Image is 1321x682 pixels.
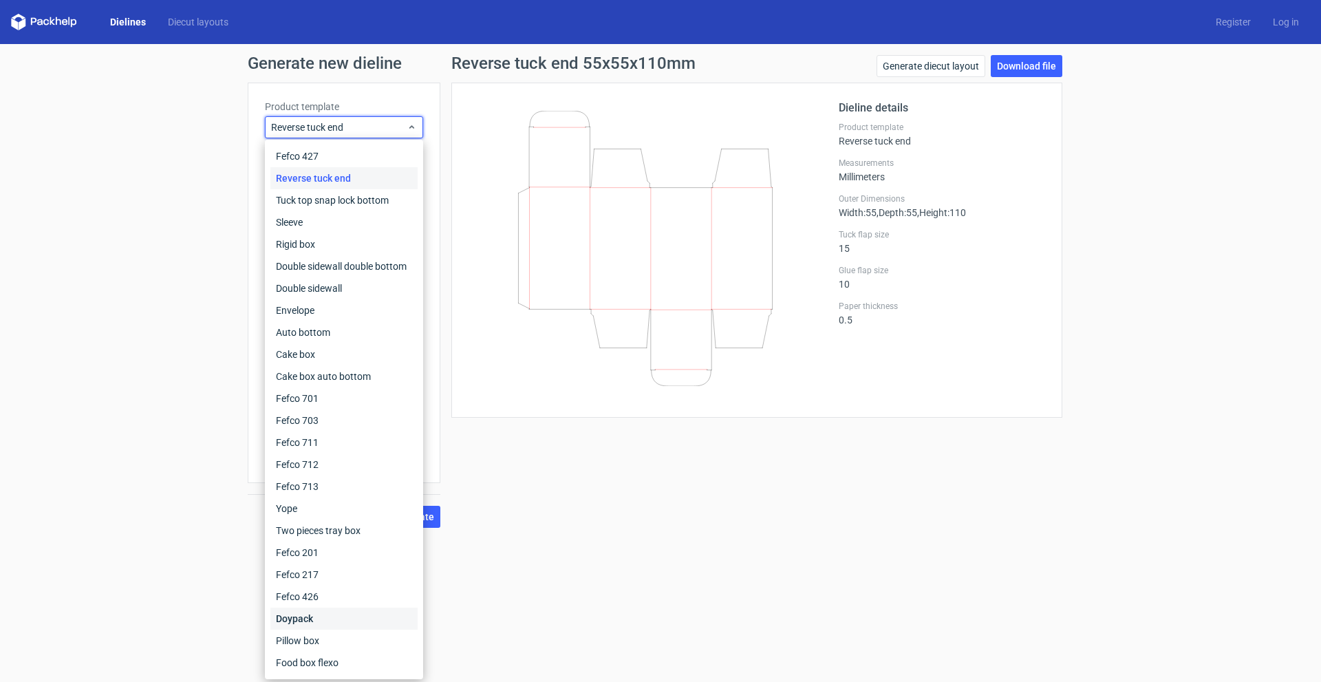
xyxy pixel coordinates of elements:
a: Register [1205,15,1262,29]
label: Glue flap size [839,265,1045,276]
div: Double sidewall double bottom [270,255,418,277]
div: Double sidewall [270,277,418,299]
label: Measurements [839,158,1045,169]
div: Two pieces tray box [270,520,418,542]
span: Reverse tuck end [271,120,407,134]
div: Reverse tuck end [270,167,418,189]
a: Dielines [99,15,157,29]
div: Millimeters [839,158,1045,182]
div: Fefco 713 [270,476,418,498]
div: Fefco 701 [270,387,418,409]
div: Fefco 217 [270,564,418,586]
div: Fefco 426 [270,586,418,608]
a: Download file [991,55,1062,77]
div: Auto bottom [270,321,418,343]
h2: Dieline details [839,100,1045,116]
div: Yope [270,498,418,520]
div: Cake box [270,343,418,365]
div: 10 [839,265,1045,290]
div: Cake box auto bottom [270,365,418,387]
span: Width : 55 [839,207,877,218]
span: , Depth : 55 [877,207,917,218]
div: Tuck top snap lock bottom [270,189,418,211]
label: Paper thickness [839,301,1045,312]
a: Log in [1262,15,1310,29]
a: Generate diecut layout [877,55,985,77]
h1: Generate new dieline [248,55,1073,72]
label: Outer Dimensions [839,193,1045,204]
div: Food box flexo [270,652,418,674]
h1: Reverse tuck end 55x55x110mm [451,55,696,72]
div: Fefco 703 [270,409,418,431]
label: Product template [265,100,423,114]
label: Tuck flap size [839,229,1045,240]
div: Pillow box [270,630,418,652]
div: Envelope [270,299,418,321]
div: Fefco 427 [270,145,418,167]
div: Doypack [270,608,418,630]
div: 0.5 [839,301,1045,326]
label: Product template [839,122,1045,133]
div: Reverse tuck end [839,122,1045,147]
div: Rigid box [270,233,418,255]
div: Fefco 201 [270,542,418,564]
div: Fefco 712 [270,454,418,476]
a: Diecut layouts [157,15,239,29]
span: , Height : 110 [917,207,966,218]
div: 15 [839,229,1045,254]
div: Sleeve [270,211,418,233]
div: Fefco 711 [270,431,418,454]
